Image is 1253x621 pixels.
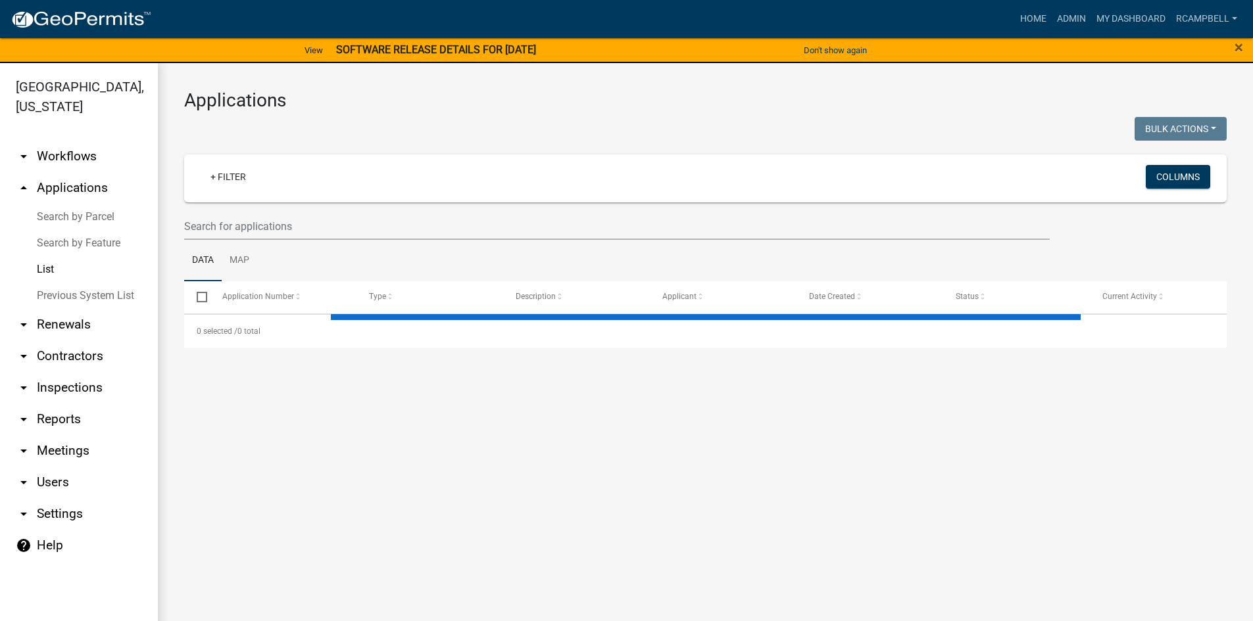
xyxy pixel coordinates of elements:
[798,39,872,61] button: Don't show again
[16,474,32,490] i: arrow_drop_down
[16,506,32,522] i: arrow_drop_down
[1235,38,1243,57] span: ×
[943,281,1090,313] datatable-header-cell: Status
[1146,165,1210,189] button: Columns
[184,315,1227,348] div: 0 total
[797,281,943,313] datatable-header-cell: Date Created
[1102,292,1157,301] span: Current Activity
[650,281,797,313] datatable-header-cell: Applicant
[662,292,697,301] span: Applicant
[184,213,1050,240] input: Search for applications
[16,317,32,333] i: arrow_drop_down
[209,281,356,313] datatable-header-cell: Application Number
[222,240,257,282] a: Map
[184,240,222,282] a: Data
[956,292,979,301] span: Status
[1171,7,1242,32] a: rcampbell
[809,292,855,301] span: Date Created
[516,292,556,301] span: Description
[1052,7,1091,32] a: Admin
[16,180,32,196] i: arrow_drop_up
[356,281,503,313] datatable-header-cell: Type
[1015,7,1052,32] a: Home
[369,292,386,301] span: Type
[1135,117,1227,141] button: Bulk Actions
[16,411,32,427] i: arrow_drop_down
[16,149,32,164] i: arrow_drop_down
[222,292,294,301] span: Application Number
[1090,281,1237,313] datatable-header-cell: Current Activity
[336,43,536,56] strong: SOFTWARE RELEASE DETAILS FOR [DATE]
[503,281,650,313] datatable-header-cell: Description
[197,327,237,336] span: 0 selected /
[16,443,32,459] i: arrow_drop_down
[184,281,209,313] datatable-header-cell: Select
[16,538,32,553] i: help
[1091,7,1171,32] a: My Dashboard
[299,39,328,61] a: View
[16,380,32,396] i: arrow_drop_down
[200,165,257,189] a: + Filter
[16,348,32,364] i: arrow_drop_down
[184,89,1227,112] h3: Applications
[1235,39,1243,55] button: Close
